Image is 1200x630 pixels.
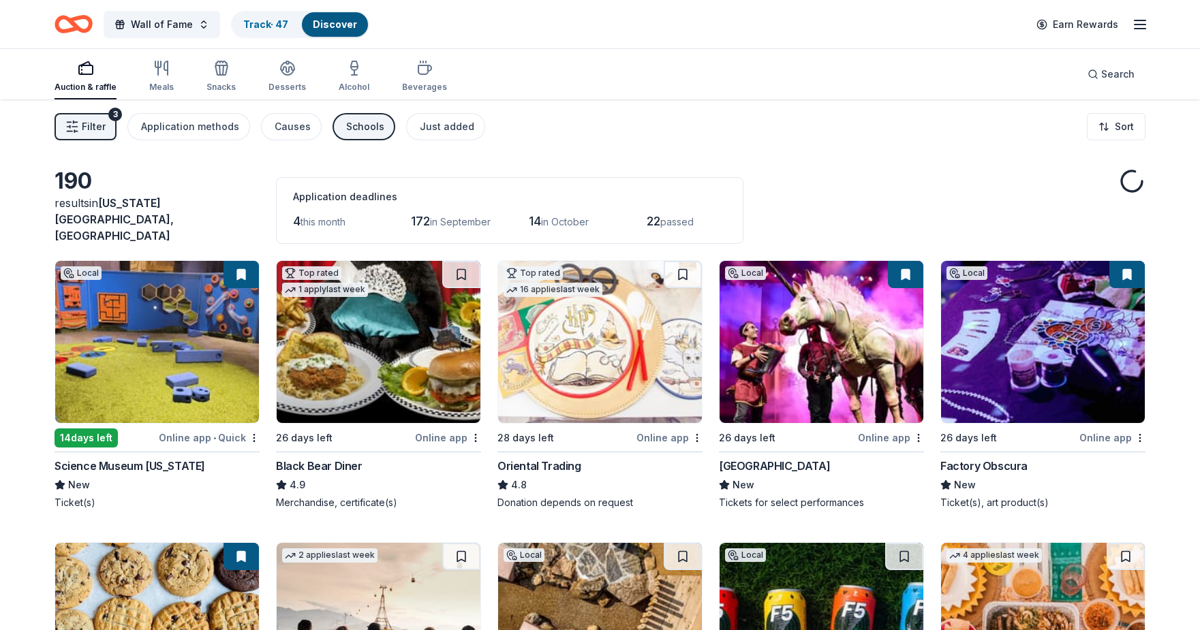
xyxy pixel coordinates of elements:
[725,548,766,562] div: Local
[1079,429,1145,446] div: Online app
[159,429,260,446] div: Online app Quick
[313,18,357,30] a: Discover
[290,477,305,493] span: 4.9
[541,216,589,227] span: in October
[231,11,369,38] button: Track· 47Discover
[497,458,581,474] div: Oriental Trading
[498,261,702,423] img: Image for Oriental Trading
[276,458,363,474] div: Black Bear Diner
[339,82,369,93] div: Alcohol
[268,54,306,99] button: Desserts
[497,496,703,509] div: Donation depends on request
[55,428,118,447] div: 14 days left
[301,216,345,227] span: this month
[636,429,703,446] div: Online app
[293,214,301,228] span: 4
[647,214,660,228] span: 22
[1115,119,1134,135] span: Sort
[141,119,239,135] div: Application methods
[411,214,430,228] span: 172
[104,11,220,38] button: Wall of Fame
[402,82,447,93] div: Beverages
[276,496,481,509] div: Merchandise, certificate(s)
[55,261,259,423] img: Image for Science Museum Oklahoma
[430,216,491,227] span: in September
[282,548,378,563] div: 2 applies last week
[82,119,106,135] span: Filter
[55,195,260,244] div: results
[406,113,485,140] button: Just added
[719,260,924,509] a: Image for Civic Center Music HallLocal26 days leftOnline app[GEOGRAPHIC_DATA]NewTickets for selec...
[1028,12,1126,37] a: Earn Rewards
[282,266,341,280] div: Top rated
[261,113,322,140] button: Causes
[1101,66,1135,82] span: Search
[55,196,174,242] span: in
[940,458,1028,474] div: Factory Obscura
[243,18,288,30] a: Track· 47
[108,108,122,121] div: 3
[725,266,766,280] div: Local
[206,82,236,93] div: Snacks
[858,429,924,446] div: Online app
[282,283,368,297] div: 1 apply last week
[276,260,481,509] a: Image for Black Bear DinerTop rated1 applylast week26 days leftOnline appBlack Bear Diner4.9Merch...
[68,477,90,493] span: New
[420,119,474,135] div: Just added
[954,477,976,493] span: New
[504,548,544,562] div: Local
[339,54,369,99] button: Alcohol
[293,189,726,205] div: Application deadlines
[55,196,174,242] span: [US_STATE][GEOGRAPHIC_DATA], [GEOGRAPHIC_DATA]
[529,214,541,228] span: 14
[497,430,554,446] div: 28 days left
[346,119,384,135] div: Schools
[719,496,924,509] div: Tickets for select performances
[55,260,260,509] a: Image for Science Museum OklahomaLocal14days leftOnline app•QuickScience Museum [US_STATE]NewTick...
[275,119,311,135] div: Causes
[55,8,93,40] a: Home
[940,430,997,446] div: 26 days left
[276,430,333,446] div: 26 days left
[402,54,447,99] button: Beverages
[55,113,117,140] button: Filter3
[720,261,923,423] img: Image for Civic Center Music Hall
[149,82,174,93] div: Meals
[55,458,205,474] div: Science Museum [US_STATE]
[127,113,250,140] button: Application methods
[504,283,602,297] div: 16 applies last week
[55,82,117,93] div: Auction & raffle
[947,548,1042,563] div: 4 applies last week
[415,429,481,446] div: Online app
[213,432,216,443] span: •
[511,477,527,493] span: 4.8
[55,168,260,195] div: 190
[497,260,703,509] a: Image for Oriental TradingTop rated16 applieslast week28 days leftOnline appOriental Trading4.8Do...
[660,216,694,227] span: passed
[268,82,306,93] div: Desserts
[1087,113,1145,140] button: Sort
[206,54,236,99] button: Snacks
[149,54,174,99] button: Meals
[941,261,1145,423] img: Image for Factory Obscura
[61,266,102,280] div: Local
[947,266,987,280] div: Local
[719,430,775,446] div: 26 days left
[55,54,117,99] button: Auction & raffle
[504,266,563,280] div: Top rated
[940,496,1145,509] div: Ticket(s), art product(s)
[55,496,260,509] div: Ticket(s)
[333,113,395,140] button: Schools
[131,16,193,33] span: Wall of Fame
[277,261,480,423] img: Image for Black Bear Diner
[1077,61,1145,88] button: Search
[719,458,830,474] div: [GEOGRAPHIC_DATA]
[733,477,754,493] span: New
[940,260,1145,509] a: Image for Factory ObscuraLocal26 days leftOnline appFactory ObscuraNewTicket(s), art product(s)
